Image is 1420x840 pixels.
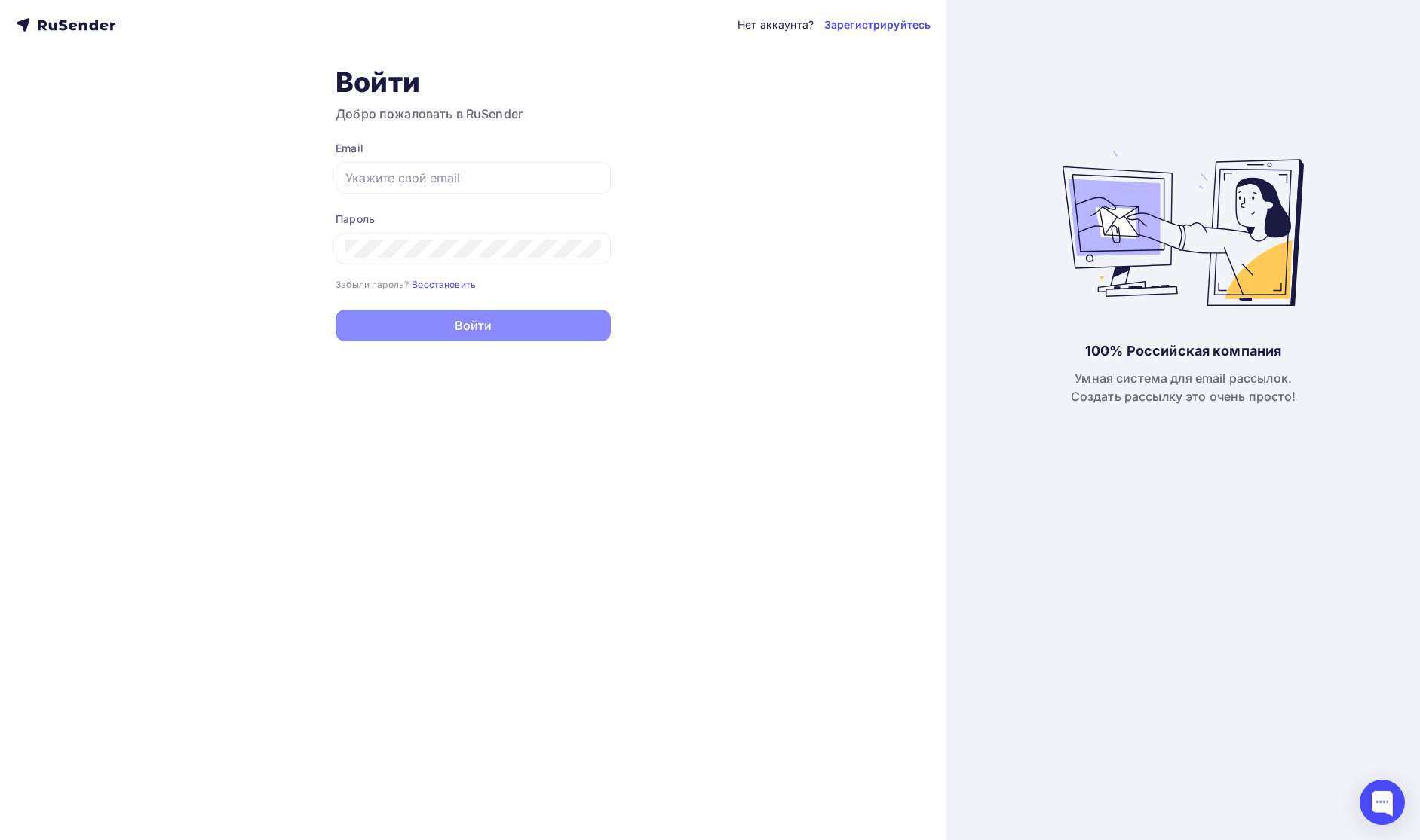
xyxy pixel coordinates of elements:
[336,105,611,123] h3: Добро пожаловать в RuSender
[1085,342,1281,360] div: 100% Российская компания
[336,279,409,290] small: Забыли пароль?
[738,17,814,32] div: Нет аккаунта?
[412,279,476,290] small: Восстановить
[336,310,611,341] button: Войти
[412,277,476,290] a: Восстановить
[336,141,611,156] div: Email
[824,17,931,32] a: Зарегистрируйтесь
[1071,369,1296,405] div: Умная система для email рассылок. Создать рассылку это очень просто!
[345,169,601,187] input: Укажите свой email
[336,66,611,99] h1: Войти
[336,212,611,227] div: Пароль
